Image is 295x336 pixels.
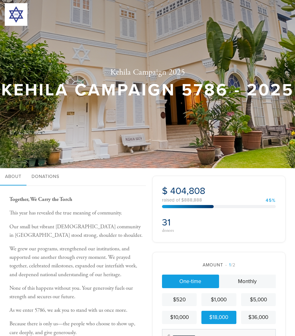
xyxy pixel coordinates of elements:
[225,262,235,268] span: /2
[9,306,143,315] p: As we enter 5786, we ask you to stand with us once more.
[162,293,197,306] a: $520
[26,168,64,186] a: Donations
[1,67,294,77] h2: Kehila Campaign 2025
[9,284,143,301] p: None of this happens without you. Your generosity fuels our strength and secures our future.
[244,313,273,322] div: $36,000
[162,311,197,324] a: $10,000
[241,293,276,306] a: $5,000
[170,185,205,197] span: 404,808
[165,296,194,304] div: $520
[1,82,294,98] h1: Kehila Campaign 5786 - 2025
[162,185,168,197] span: $
[9,209,143,217] p: This year has revealed the true meaning of community.
[201,293,236,306] a: $1,000
[162,217,217,228] h2: 31
[162,228,217,233] div: donors
[244,296,273,304] div: $5,000
[9,245,143,279] p: We grew our programs, strengthened our institutions, and supported one another through every mome...
[204,296,234,304] div: $1,000
[9,196,72,203] b: Together, We Carry the Torch
[204,313,234,322] div: $18,000
[9,223,143,240] p: Our small but vibrant [DEMOGRAPHIC_DATA] community in [GEOGRAPHIC_DATA] stood strong, shoulder to...
[162,262,276,268] div: Amount
[266,198,276,203] div: 45%
[219,275,276,288] a: Monthly
[201,311,236,324] a: $18,000
[5,3,27,26] img: 300x300_JWB%20logo.png
[229,262,231,268] span: 1
[241,311,276,324] a: $36,000
[165,313,194,322] div: $10,000
[162,198,276,202] div: raised of $888,888
[162,275,219,288] a: One-time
